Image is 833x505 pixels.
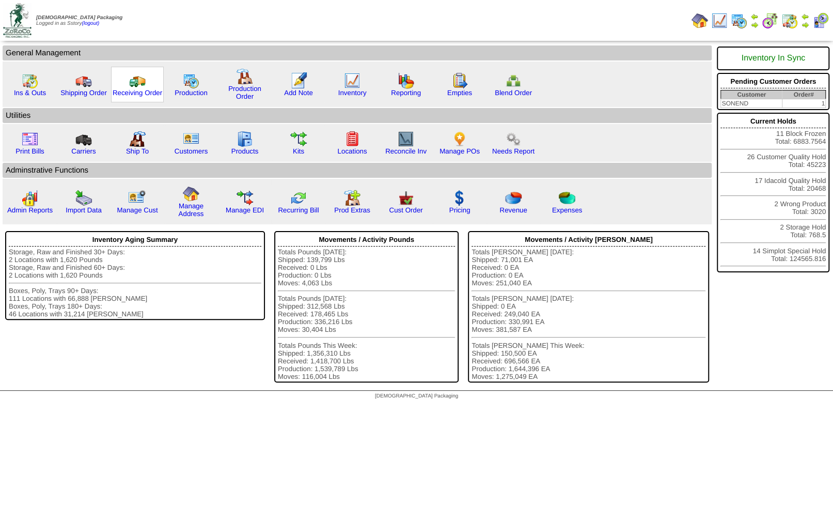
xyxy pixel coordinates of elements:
img: graph.gif [398,72,414,89]
a: Carriers [71,147,96,155]
div: Inventory In Sync [720,49,826,68]
img: calendarinout.gif [781,12,798,29]
img: pie_chart.png [505,190,522,206]
a: Reconcile Inv [385,147,427,155]
td: 1 [782,99,825,108]
a: Revenue [499,206,527,214]
div: Pending Customer Orders [720,75,826,88]
a: (logout) [82,21,99,26]
img: calendarprod.gif [731,12,747,29]
img: arrowright.gif [801,21,809,29]
a: Shipping Order [60,89,107,97]
a: Manage EDI [226,206,264,214]
img: home.gif [183,186,199,202]
a: Production Order [228,85,261,100]
a: Production [175,89,208,97]
div: Totals [PERSON_NAME] [DATE]: Shipped: 71,001 EA Received: 0 EA Production: 0 EA Moves: 251,040 EA... [471,248,705,380]
th: Order# [782,90,825,99]
a: Recurring Bill [278,206,319,214]
img: line_graph.gif [344,72,360,89]
div: Current Holds [720,115,826,128]
a: Empties [447,89,472,97]
img: truck2.gif [129,72,146,89]
a: Customers [175,147,208,155]
img: arrowleft.gif [801,12,809,21]
td: General Management [3,45,712,60]
img: line_graph2.gif [398,131,414,147]
img: edi.gif [237,190,253,206]
img: locations.gif [344,131,360,147]
img: arrowleft.gif [750,12,759,21]
a: Manage Cust [117,206,158,214]
img: cabinet.gif [237,131,253,147]
span: [DEMOGRAPHIC_DATA] Packaging [36,15,122,21]
img: po.png [451,131,468,147]
img: managecust.png [128,190,147,206]
img: reconcile.gif [290,190,307,206]
div: Movements / Activity Pounds [278,233,455,247]
div: Movements / Activity [PERSON_NAME] [471,233,705,247]
img: graph2.png [22,190,38,206]
img: calendarprod.gif [183,72,199,89]
img: workflow.gif [290,131,307,147]
img: network.png [505,72,522,89]
a: Locations [337,147,367,155]
a: Receiving Order [113,89,162,97]
img: zoroco-logo-small.webp [3,3,32,38]
a: Ship To [126,147,149,155]
a: Products [231,147,259,155]
span: Logged in as Sstory [36,15,122,26]
div: 11 Block Frozen Total: 6883.7564 26 Customer Quality Hold Total: 45223 17 Idacold Quality Hold To... [717,113,829,272]
img: customers.gif [183,131,199,147]
img: truck.gif [75,72,92,89]
div: Storage, Raw and Finished 30+ Days: 2 Locations with 1,620 Pounds Storage, Raw and Finished 60+ D... [9,248,261,318]
img: pie_chart2.png [559,190,575,206]
a: Ins & Outs [14,89,46,97]
a: Pricing [449,206,470,214]
td: SONEND [721,99,782,108]
a: Manage POs [439,147,480,155]
a: Expenses [552,206,583,214]
img: calendarinout.gif [22,72,38,89]
div: Totals Pounds [DATE]: Shipped: 139,799 Lbs Received: 0 Lbs Production: 0 Lbs Moves: 4,063 Lbs Tot... [278,248,455,380]
td: Adminstrative Functions [3,163,712,178]
th: Customer [721,90,782,99]
a: Import Data [66,206,102,214]
img: truck3.gif [75,131,92,147]
img: cust_order.png [398,190,414,206]
img: line_graph.gif [711,12,728,29]
img: dollar.gif [451,190,468,206]
img: orders.gif [290,72,307,89]
span: [DEMOGRAPHIC_DATA] Packaging [375,393,458,399]
a: Blend Order [495,89,532,97]
img: factory2.gif [129,131,146,147]
a: Inventory [338,89,367,97]
a: Prod Extras [334,206,370,214]
a: Admin Reports [7,206,53,214]
div: Inventory Aging Summary [9,233,261,247]
img: arrowright.gif [750,21,759,29]
a: Add Note [284,89,313,97]
img: workorder.gif [451,72,468,89]
a: Needs Report [492,147,535,155]
a: Reporting [391,89,421,97]
a: Print Bills [15,147,44,155]
img: calendarcustomer.gif [812,12,829,29]
td: Utilities [3,108,712,123]
img: import.gif [75,190,92,206]
img: factory.gif [237,68,253,85]
img: calendarblend.gif [762,12,778,29]
img: workflow.png [505,131,522,147]
img: home.gif [691,12,708,29]
a: Manage Address [179,202,204,218]
a: Kits [293,147,304,155]
img: prodextras.gif [344,190,360,206]
img: invoice2.gif [22,131,38,147]
a: Cust Order [389,206,422,214]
